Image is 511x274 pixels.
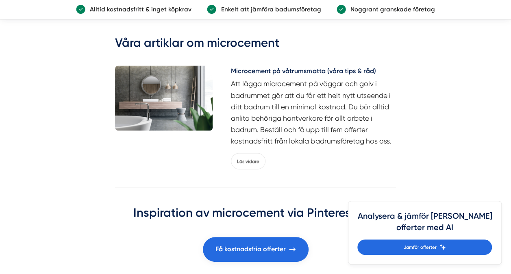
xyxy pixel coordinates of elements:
[115,35,396,56] h2: Våra artiklar om microcement
[133,204,377,226] h2: Inspiration av microcement via Pinterest
[216,4,321,14] p: Enkelt att jämföra badumsföretag
[231,78,396,146] p: Att lägga microcement på väggar och golv i badrummet gör att du får ett helt nytt utseende i ditt...
[231,65,396,78] a: Microcement på våtrumsmatta (våra tips & råd)
[403,244,436,251] span: Jämför offerter
[215,244,286,254] span: Få kostnadsfria offerter
[85,4,191,14] p: Alltid kostnadsfritt & inget köpkrav
[357,211,492,239] h4: Analysera & jämför [PERSON_NAME] offerter med AI
[203,237,309,262] a: Få kostnadsfria offerter
[357,239,492,255] a: Jämför offerter
[231,153,265,169] a: Läs vidare
[346,4,435,14] p: Noggrant granskade företag
[115,65,213,130] img: Microcement på våtrumsmatta (våra tips & råd)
